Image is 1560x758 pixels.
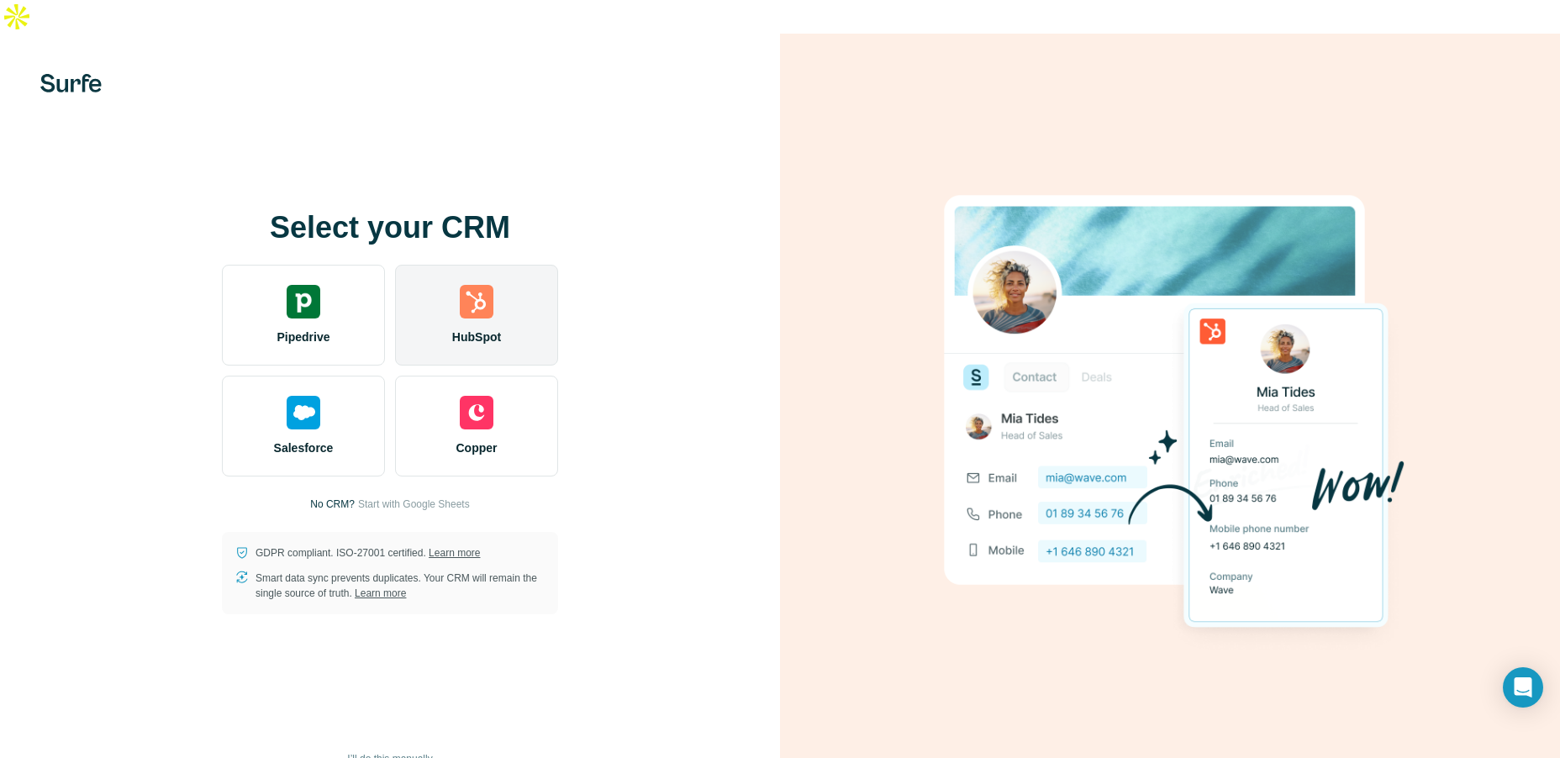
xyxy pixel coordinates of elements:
[256,571,545,601] p: Smart data sync prevents duplicates. Your CRM will remain the single source of truth.
[287,285,320,318] img: pipedrive's logo
[40,74,102,92] img: Surfe's logo
[358,497,470,512] button: Start with Google Sheets
[310,497,355,512] p: No CRM?
[460,396,493,429] img: copper's logo
[355,587,406,599] a: Learn more
[222,211,558,245] h1: Select your CRM
[277,329,329,345] span: Pipedrive
[429,547,480,559] a: Learn more
[287,396,320,429] img: salesforce's logo
[256,545,480,561] p: GDPR compliant. ISO-27001 certified.
[274,440,334,456] span: Salesforce
[1503,667,1543,708] div: Open Intercom Messenger
[456,440,498,456] span: Copper
[452,329,501,345] span: HubSpot
[460,285,493,318] img: hubspot's logo
[935,169,1405,656] img: HUBSPOT image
